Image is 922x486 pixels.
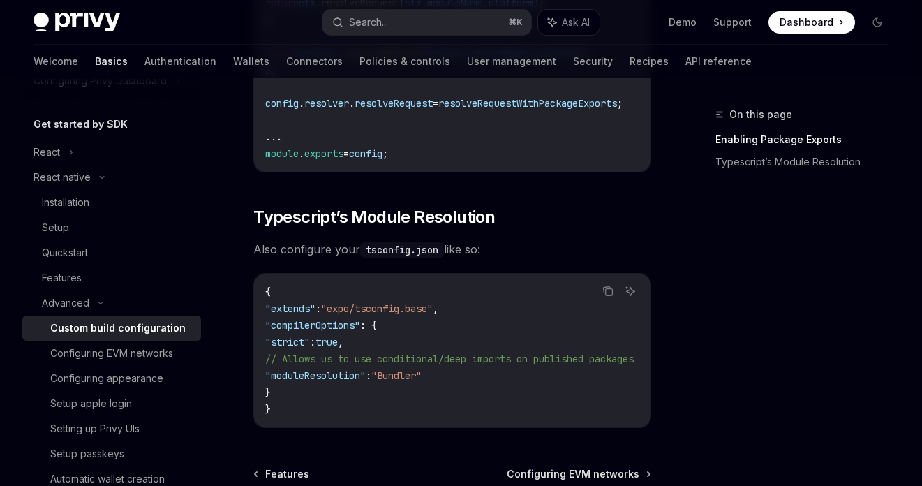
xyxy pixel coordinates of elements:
[866,11,888,34] button: Toggle dark mode
[359,45,450,78] a: Policies & controls
[729,106,792,123] span: On this page
[265,386,271,399] span: }
[265,97,299,110] span: config
[42,194,89,211] div: Installation
[265,336,310,348] span: "strict"
[22,416,201,441] a: Setting up Privy UIs
[382,147,388,160] span: ;
[265,147,299,160] span: module
[265,369,366,382] span: "moduleResolution"
[34,144,60,161] div: React
[265,353,634,365] span: // Allows us to use conditional/deep imports on published packages
[265,403,271,415] span: }
[630,45,669,78] a: Recipes
[22,190,201,215] a: Installation
[467,45,556,78] a: User management
[713,15,752,29] a: Support
[22,441,201,466] a: Setup passkeys
[22,240,201,265] a: Quickstart
[715,151,900,173] a: Typescript’s Module Resolution
[438,97,617,110] span: resolveRequestWithPackageExports
[50,420,140,437] div: Setting up Privy UIs
[621,282,639,300] button: Ask AI
[508,17,523,28] span: ⌘ K
[573,45,613,78] a: Security
[144,45,216,78] a: Authentication
[768,11,855,34] a: Dashboard
[349,97,355,110] span: .
[321,302,433,315] span: "expo/tsconfig.base"
[253,206,495,228] span: Typescript’s Module Resolution
[304,97,349,110] span: resolver
[349,147,382,160] span: config
[22,341,201,366] a: Configuring EVM networks
[265,131,282,143] span: ...
[366,369,371,382] span: :
[507,467,639,481] span: Configuring EVM networks
[315,302,321,315] span: :
[715,128,900,151] a: Enabling Package Exports
[286,45,343,78] a: Connectors
[265,319,360,332] span: "compilerOptions"
[538,10,600,35] button: Ask AI
[265,467,309,481] span: Features
[34,169,91,186] div: React native
[433,302,438,315] span: ,
[360,242,444,258] code: tsconfig.json
[50,370,163,387] div: Configuring appearance
[360,319,377,332] span: : {
[233,45,269,78] a: Wallets
[50,320,186,337] div: Custom build configuration
[255,467,309,481] a: Features
[42,219,69,236] div: Setup
[371,369,422,382] span: "Bundler"
[22,391,201,416] a: Setup apple login
[562,15,590,29] span: Ask AI
[617,97,623,110] span: ;
[507,467,650,481] a: Configuring EVM networks
[599,282,617,300] button: Copy the contents from the code block
[315,336,338,348] span: true
[22,265,201,290] a: Features
[253,240,651,259] span: Also configure your like so:
[34,45,78,78] a: Welcome
[42,270,82,286] div: Features
[265,286,271,298] span: {
[338,336,343,348] span: ,
[42,295,89,311] div: Advanced
[433,97,438,110] span: =
[304,147,343,160] span: exports
[22,366,201,391] a: Configuring appearance
[265,302,315,315] span: "extends"
[50,345,173,362] div: Configuring EVM networks
[299,147,304,160] span: .
[42,244,88,261] div: Quickstart
[349,14,388,31] div: Search...
[343,147,349,160] span: =
[50,395,132,412] div: Setup apple login
[355,97,433,110] span: resolveRequest
[22,316,201,341] a: Custom build configuration
[669,15,697,29] a: Demo
[310,336,315,348] span: :
[299,97,304,110] span: .
[34,13,120,32] img: dark logo
[50,445,124,462] div: Setup passkeys
[95,45,128,78] a: Basics
[322,10,532,35] button: Search...⌘K
[780,15,833,29] span: Dashboard
[34,116,128,133] h5: Get started by SDK
[685,45,752,78] a: API reference
[22,215,201,240] a: Setup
